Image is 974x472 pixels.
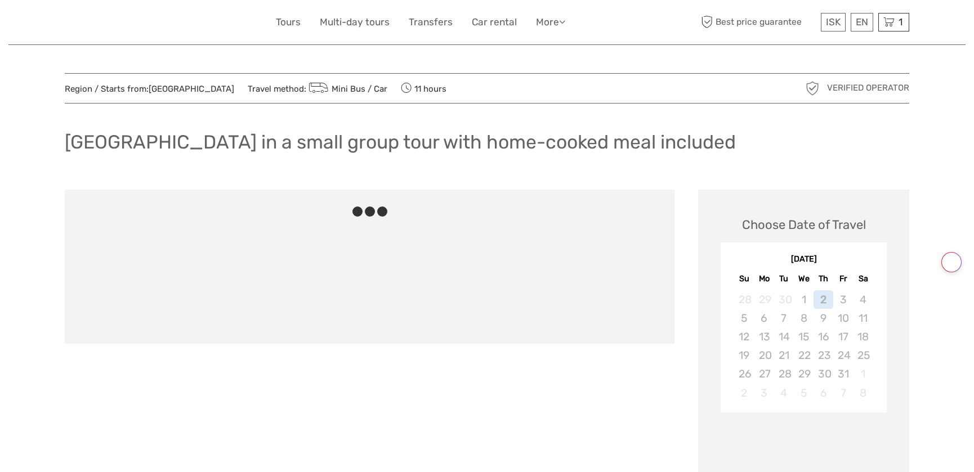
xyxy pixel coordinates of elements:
div: Not available Friday, October 10th, 2025 [833,309,853,327]
div: Not available Tuesday, October 28th, 2025 [774,365,794,383]
div: Not available Tuesday, October 14th, 2025 [774,327,794,346]
div: Not available Wednesday, November 5th, 2025 [794,384,814,402]
div: Not available Saturday, November 1st, 2025 [853,365,873,383]
div: Not available Monday, October 20th, 2025 [754,346,774,365]
div: Not available Thursday, October 23rd, 2025 [814,346,833,365]
div: Not available Saturday, November 8th, 2025 [853,384,873,402]
div: Su [734,271,754,286]
div: Not available Sunday, November 2nd, 2025 [734,384,754,402]
div: Not available Friday, October 3rd, 2025 [833,290,853,309]
a: Multi-day tours [320,14,390,30]
div: Not available Sunday, October 12th, 2025 [734,327,754,346]
div: Fr [833,271,853,286]
span: 11 hours [401,80,446,96]
a: Car rental [472,14,517,30]
div: Not available Sunday, October 19th, 2025 [734,346,754,365]
div: Not available Monday, November 3rd, 2025 [754,384,774,402]
div: Not available Tuesday, October 21st, 2025 [774,346,794,365]
span: Best price guarantee [698,13,818,32]
div: Mo [754,271,774,286]
div: Not available Tuesday, November 4th, 2025 [774,384,794,402]
div: Tu [774,271,794,286]
a: More [536,14,565,30]
a: [GEOGRAPHIC_DATA] [149,84,234,94]
div: Choose Date of Travel [742,216,866,233]
div: Not available Monday, October 6th, 2025 [754,309,774,327]
span: 1 [897,16,904,28]
div: Not available Thursday, November 6th, 2025 [814,384,833,402]
div: Not available Thursday, October 30th, 2025 [814,365,833,383]
div: Loading... [800,442,807,449]
div: Not available Wednesday, October 15th, 2025 [794,327,814,346]
div: Not available Sunday, October 26th, 2025 [734,365,754,383]
div: Not available Thursday, October 16th, 2025 [814,327,833,346]
h1: [GEOGRAPHIC_DATA] in a small group tour with home-cooked meal included [65,131,736,154]
div: Not available Saturday, October 11th, 2025 [853,309,873,327]
span: ISK [826,16,841,28]
div: Th [814,271,833,286]
div: Not available Wednesday, October 29th, 2025 [794,365,814,383]
div: Not available Saturday, October 18th, 2025 [853,327,873,346]
div: Not available Thursday, October 2nd, 2025 [814,290,833,309]
div: EN [851,13,873,32]
div: Not available Thursday, October 9th, 2025 [814,309,833,327]
a: Mini Bus / Car [306,84,387,94]
a: Transfers [409,14,453,30]
div: Not available Monday, October 13th, 2025 [754,327,774,346]
div: Not available Tuesday, October 7th, 2025 [774,309,794,327]
div: Not available Friday, October 31st, 2025 [833,365,853,383]
div: month 2025-10 [724,290,883,402]
img: verified_operator_grey_128.png [803,79,821,97]
div: Not available Saturday, October 25th, 2025 [853,346,873,365]
div: We [794,271,814,286]
div: Not available Wednesday, October 22nd, 2025 [794,346,814,365]
div: Not available Friday, November 7th, 2025 [833,384,853,402]
div: Not available Sunday, October 5th, 2025 [734,309,754,327]
div: Not available Friday, October 24th, 2025 [833,346,853,365]
div: Not available Monday, September 29th, 2025 [754,290,774,309]
div: Not available Friday, October 17th, 2025 [833,327,853,346]
div: Not available Saturday, October 4th, 2025 [853,290,873,309]
div: Not available Wednesday, October 1st, 2025 [794,290,814,309]
div: [DATE] [721,254,887,266]
div: Not available Monday, October 27th, 2025 [754,365,774,383]
div: Not available Sunday, September 28th, 2025 [734,290,754,309]
span: Verified Operator [827,82,909,94]
div: Sa [853,271,873,286]
div: Not available Tuesday, September 30th, 2025 [774,290,794,309]
span: Travel method: [248,80,387,96]
span: Region / Starts from: [65,83,234,95]
div: Not available Wednesday, October 8th, 2025 [794,309,814,327]
a: Tours [276,14,301,30]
